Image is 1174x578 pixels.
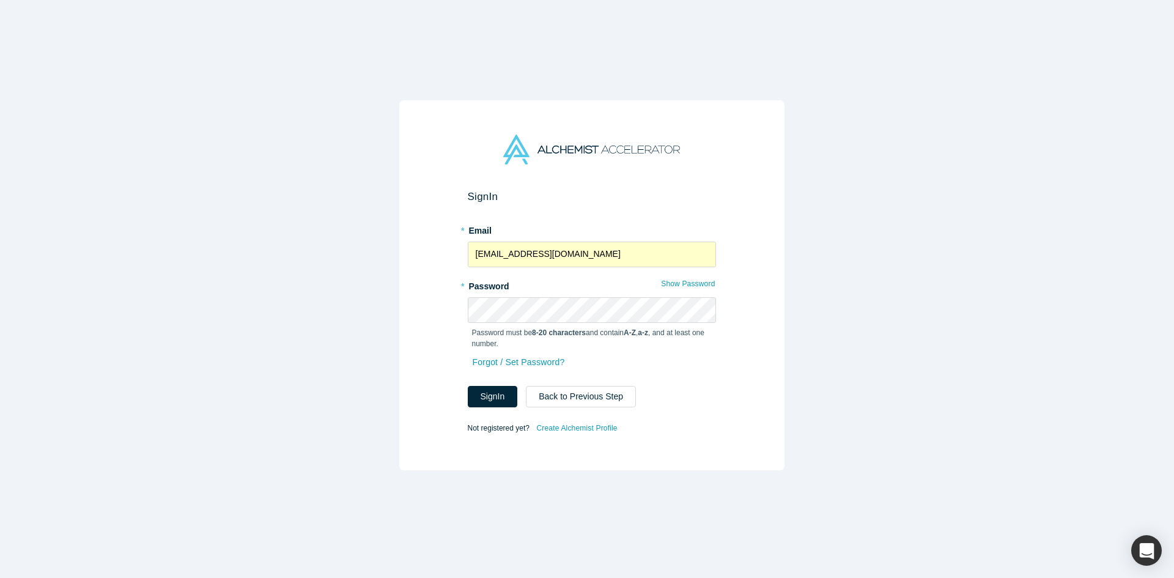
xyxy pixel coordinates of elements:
[532,328,586,337] strong: 8-20 characters
[536,420,618,436] a: Create Alchemist Profile
[468,276,716,293] label: Password
[638,328,648,337] strong: a-z
[472,327,712,349] p: Password must be and contain , , and at least one number.
[468,220,716,237] label: Email
[660,276,715,292] button: Show Password
[472,352,566,373] a: Forgot / Set Password?
[468,423,530,432] span: Not registered yet?
[468,386,518,407] button: SignIn
[503,135,679,165] img: Alchemist Accelerator Logo
[624,328,636,337] strong: A-Z
[468,190,716,203] h2: Sign In
[526,386,636,407] button: Back to Previous Step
